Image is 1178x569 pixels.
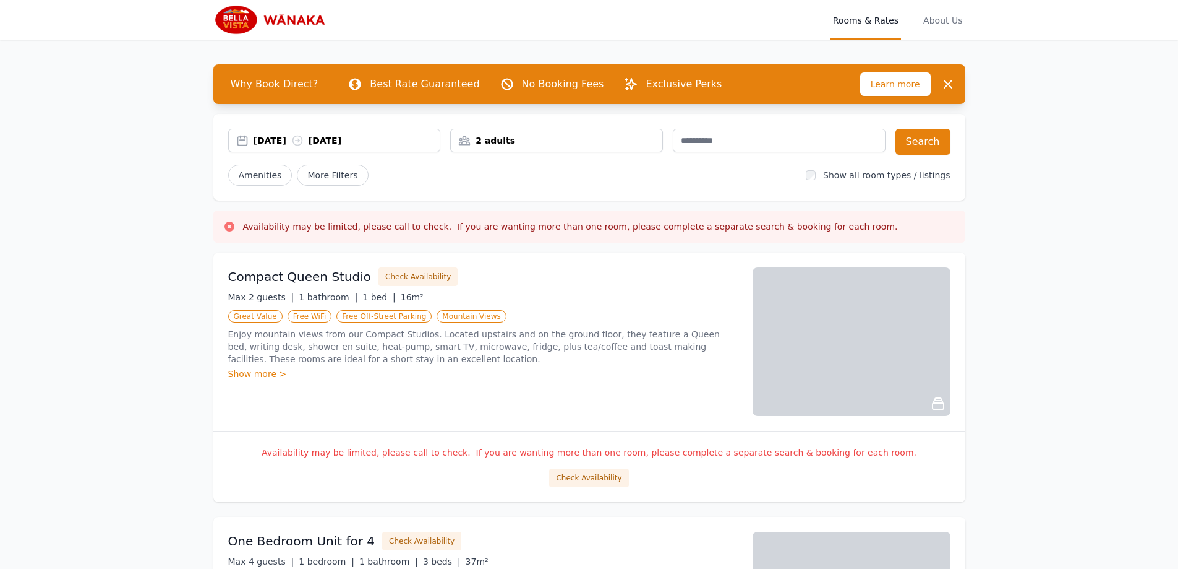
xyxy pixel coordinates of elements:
img: Bella Vista Wanaka [213,5,332,35]
h3: Availability may be limited, please call to check. If you are wanting more than one room, please ... [243,220,898,233]
span: Learn more [860,72,931,96]
p: Exclusive Perks [646,77,722,92]
span: Mountain Views [437,310,506,323]
span: 1 bathroom | [299,292,357,302]
span: Max 2 guests | [228,292,294,302]
span: 1 bathroom | [359,557,418,567]
div: [DATE] [DATE] [254,134,440,147]
span: 16m² [401,292,424,302]
button: Check Availability [382,532,461,550]
span: Max 4 guests | [228,557,294,567]
p: Availability may be limited, please call to check. If you are wanting more than one room, please ... [228,446,950,459]
p: Enjoy mountain views from our Compact Studios. Located upstairs and on the ground floor, they fea... [228,328,738,365]
label: Show all room types / listings [823,170,950,180]
p: No Booking Fees [522,77,604,92]
div: 2 adults [451,134,662,147]
button: Amenities [228,165,292,186]
span: 1 bed | [362,292,395,302]
span: More Filters [297,165,368,186]
span: 37m² [466,557,489,567]
h3: Compact Queen Studio [228,268,372,285]
span: Great Value [228,310,283,323]
button: Search [895,129,950,155]
span: Free Off-Street Parking [336,310,432,323]
button: Check Availability [549,469,628,487]
div: Show more > [228,368,738,380]
span: 3 beds | [423,557,461,567]
span: Why Book Direct? [221,72,328,97]
button: Check Availability [378,267,458,286]
span: 1 bedroom | [299,557,354,567]
p: Best Rate Guaranteed [370,77,479,92]
span: Free WiFi [288,310,332,323]
h3: One Bedroom Unit for 4 [228,532,375,550]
